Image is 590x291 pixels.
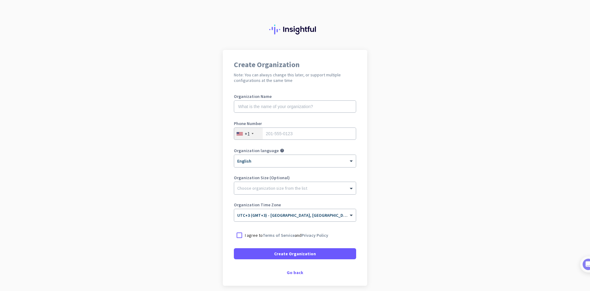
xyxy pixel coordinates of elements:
[234,61,356,68] h1: Create Organization
[234,127,356,140] input: 201-555-0123
[234,270,356,275] div: Go back
[234,94,356,99] label: Organization Name
[245,131,250,137] div: +1
[234,148,279,153] label: Organization language
[234,100,356,113] input: What is the name of your organization?
[280,148,284,153] i: help
[301,232,328,238] a: Privacy Policy
[234,176,356,180] label: Organization Size (Optional)
[263,232,295,238] a: Terms of Service
[234,72,356,83] h2: Note: You can always change this later, or support multiple configurations at the same time
[245,232,328,238] p: I agree to and
[234,248,356,259] button: Create Organization
[234,203,356,207] label: Organization Time Zone
[274,251,316,257] span: Create Organization
[269,25,321,34] img: Insightful
[234,121,356,126] label: Phone Number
